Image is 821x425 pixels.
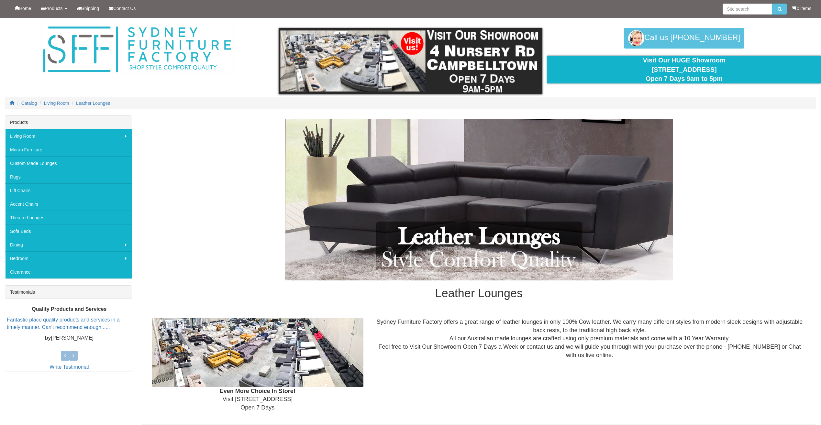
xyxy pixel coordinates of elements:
[152,318,363,387] img: Showroom
[142,287,816,300] h1: Leather Lounges
[5,143,132,156] a: Moran Furniture
[5,129,132,143] a: Living Room
[5,265,132,278] a: Clearance
[5,224,132,238] a: Sofa Beds
[113,6,136,11] span: Contact Us
[76,101,110,106] a: Leather Lounges
[72,0,104,16] a: Shipping
[45,6,62,11] span: Products
[5,197,132,211] a: Accent Chairs
[36,0,72,16] a: Products
[5,170,132,183] a: Rugs
[19,6,31,11] span: Home
[44,101,69,106] a: Living Room
[7,317,120,330] a: Fantastic place quality products and services in a timely manner. Can't recommend enough......
[285,119,673,280] img: Leather Lounges
[21,101,37,106] a: Catalog
[45,335,51,341] b: by
[104,0,140,16] a: Contact Us
[5,286,132,299] div: Testimonials
[279,28,543,94] img: showroom.gif
[5,116,132,129] div: Products
[552,56,816,83] div: Visit Our HUGE Showroom [STREET_ADDRESS] Open 7 Days 9am to 5pm
[50,364,89,370] a: Write Testimonial
[723,4,772,15] input: Site search
[5,211,132,224] a: Theatre Lounges
[147,318,368,412] div: Visit [STREET_ADDRESS] Open 7 Days
[5,251,132,265] a: Bedroom
[5,238,132,251] a: Dining
[7,334,132,342] p: [PERSON_NAME]
[220,388,295,394] b: Even More Choice In Store!
[10,0,36,16] a: Home
[5,156,132,170] a: Custom Made Lounges
[40,25,234,75] img: Sydney Furniture Factory
[792,5,811,12] li: 0 items
[5,183,132,197] a: Lift Chairs
[368,318,811,360] div: Sydney Furniture Factory offers a great range of leather lounges in only 100% Cow leather. We car...
[82,6,99,11] span: Shipping
[32,306,106,312] b: Quality Products and Services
